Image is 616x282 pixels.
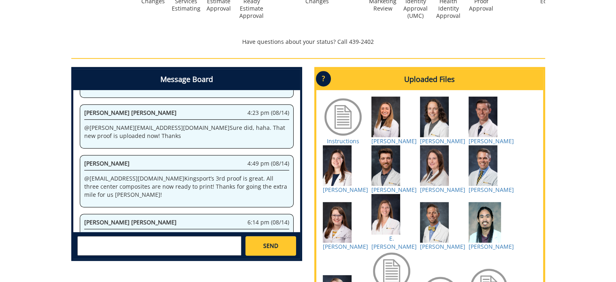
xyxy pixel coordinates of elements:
a: [PERSON_NAME] [420,186,465,194]
h4: Message Board [73,69,300,90]
span: 6:14 pm (08/14) [247,218,289,226]
p: Have questions about your status? Call 439-2402 [71,38,545,46]
span: 4:49 pm (08/14) [247,159,289,168]
a: [PERSON_NAME] [420,243,465,250]
span: [PERSON_NAME] [84,159,130,167]
span: 4:23 pm (08/14) [247,109,289,117]
a: [PERSON_NAME] [420,137,465,145]
a: [PERSON_NAME] [323,186,368,194]
span: [PERSON_NAME] [PERSON_NAME] [84,218,177,226]
span: [PERSON_NAME] [PERSON_NAME] [84,109,177,116]
p: ? [316,71,331,86]
span: SEND [263,242,278,250]
a: [PERSON_NAME] [469,186,514,194]
textarea: messageToSend [77,236,241,256]
a: [PERSON_NAME] [469,243,514,250]
a: SEND [245,236,296,256]
a: [PERSON_NAME] [469,137,514,145]
p: @ [PERSON_NAME][EMAIL_ADDRESS][DOMAIN_NAME] Sure did, haha. That new proof is uploaded now! Thanks [84,124,289,140]
p: @ [EMAIL_ADDRESS][DOMAIN_NAME] Kingsport’s 3rd proof is great. All three center composites are no... [84,174,289,199]
a: [PERSON_NAME] [371,137,417,145]
h4: Uploaded Files [316,69,543,90]
a: [PERSON_NAME] [371,186,417,194]
a: E. [PERSON_NAME] [371,235,417,250]
a: Instructions [327,137,359,145]
a: [PERSON_NAME] [323,243,368,250]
